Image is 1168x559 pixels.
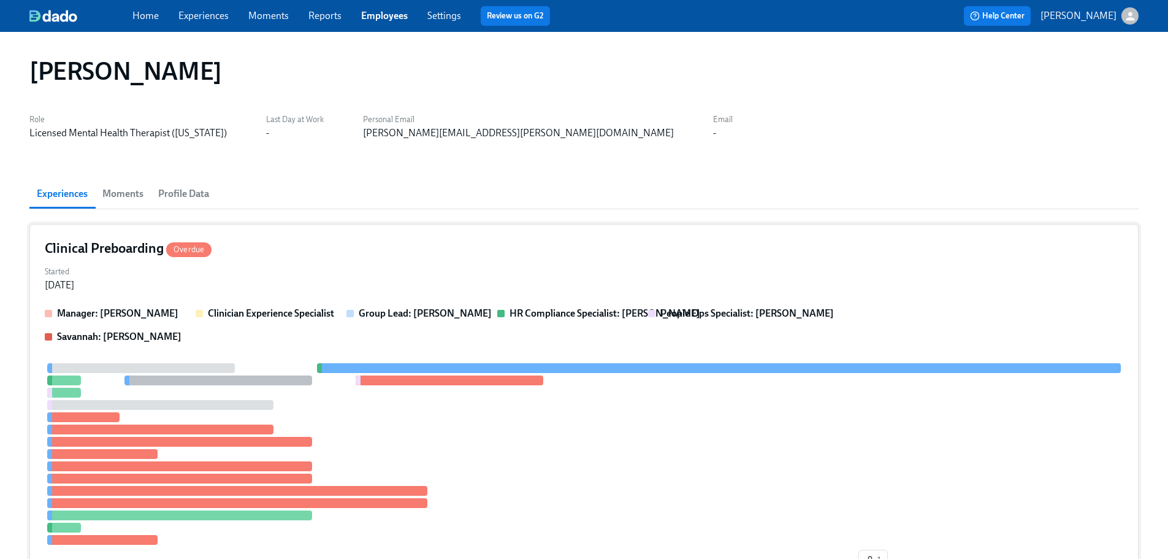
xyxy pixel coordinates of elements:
[45,239,212,258] h4: Clinical Preboarding
[158,185,209,202] span: Profile Data
[45,279,74,292] div: [DATE]
[427,10,461,21] a: Settings
[102,185,143,202] span: Moments
[510,307,700,319] strong: HR Compliance Specialist: [PERSON_NAME]
[29,56,222,86] h1: [PERSON_NAME]
[57,331,181,342] strong: Savannah: [PERSON_NAME]
[359,307,492,319] strong: Group Lead: [PERSON_NAME]
[713,126,716,140] div: -
[45,265,74,279] label: Started
[29,113,227,126] label: Role
[487,10,544,22] a: Review us on G2
[1040,7,1139,25] button: [PERSON_NAME]
[266,113,324,126] label: Last Day at Work
[29,126,227,140] div: Licensed Mental Health Therapist ([US_STATE])
[208,307,334,319] strong: Clinician Experience Specialist
[361,10,408,21] a: Employees
[964,6,1031,26] button: Help Center
[1040,9,1116,23] p: [PERSON_NAME]
[29,10,77,22] img: dado
[29,10,132,22] a: dado
[57,307,178,319] strong: Manager: [PERSON_NAME]
[266,126,269,140] div: -
[178,10,229,21] a: Experiences
[37,185,88,202] span: Experiences
[308,10,342,21] a: Reports
[970,10,1025,22] span: Help Center
[363,126,674,140] div: [PERSON_NAME][EMAIL_ADDRESS][PERSON_NAME][DOMAIN_NAME]
[166,245,212,254] span: Overdue
[481,6,550,26] button: Review us on G2
[363,113,674,126] label: Personal Email
[660,307,834,319] strong: People Ops Specialist: [PERSON_NAME]
[713,113,733,126] label: Email
[132,10,159,21] a: Home
[248,10,289,21] a: Moments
